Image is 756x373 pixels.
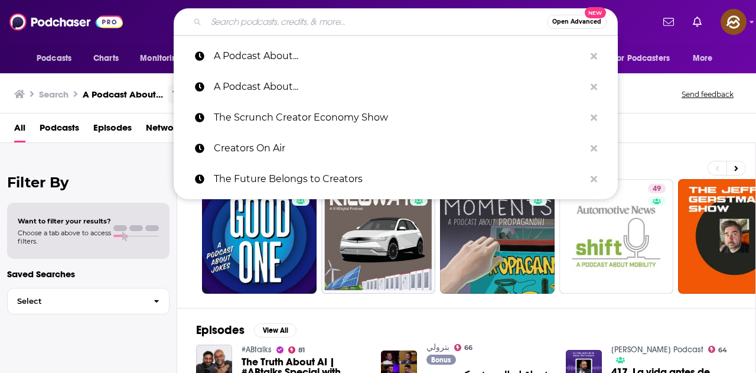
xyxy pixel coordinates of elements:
[83,89,163,100] h3: A Podcast About...
[14,118,25,142] a: All
[174,41,618,72] a: A Podcast About...
[688,12,706,32] a: Show notifications dropdown
[718,348,727,353] span: 64
[454,344,473,351] a: 66
[653,183,661,195] span: 49
[242,345,272,355] a: #ABtalks
[321,179,436,294] a: 59
[174,133,618,164] a: Creators On Air
[605,47,687,70] button: open menu
[214,41,585,72] p: A Podcast About...
[37,50,71,67] span: Podcasts
[174,164,618,194] a: The Future Belongs to Creators
[685,47,728,70] button: open menu
[552,19,601,25] span: Open Advanced
[7,174,170,191] h2: Filter By
[585,7,606,18] span: New
[174,8,618,35] div: Search podcasts, credits, & more...
[693,50,713,67] span: More
[214,102,585,133] p: The Scrunch Creator Economy Show
[464,345,472,351] span: 66
[708,346,728,353] a: 64
[298,348,305,353] span: 81
[39,89,69,100] h3: Search
[93,118,132,142] a: Episodes
[431,356,451,364] span: Bonus
[196,323,296,338] a: EpisodesView All
[40,118,79,142] a: Podcasts
[721,9,747,35] span: Logged in as hey85204
[9,11,123,33] img: Podchaser - Follow, Share and Rate Podcasts
[214,164,585,194] p: The Future Belongs to Creators
[547,15,607,29] button: Open AdvancedNew
[659,12,679,32] a: Show notifications dropdown
[613,50,670,67] span: For Podcasters
[611,345,703,355] a: Nayo Escobar Podcast
[721,9,747,35] img: User Profile
[214,72,585,102] p: A Podcast About...
[7,288,170,314] button: Select
[678,89,737,99] button: Send feedback
[28,47,87,70] button: open menu
[196,323,245,338] h2: Episodes
[172,87,259,101] a: Try an exact match
[7,268,170,280] p: Saved Searches
[288,346,305,353] a: 81
[254,323,296,338] button: View All
[146,118,185,142] a: Networks
[648,184,666,193] a: 49
[174,102,618,133] a: The Scrunch Creator Economy Show
[86,47,126,70] a: Charts
[440,179,555,294] a: 54
[206,12,547,31] input: Search podcasts, credits, & more...
[174,72,618,102] a: A Podcast About...
[140,50,182,67] span: Monitoring
[8,297,144,305] span: Select
[18,229,111,245] span: Choose a tab above to access filters.
[559,179,674,294] a: 49
[426,342,449,352] a: بترولي
[132,47,197,70] button: open menu
[202,179,317,294] a: 71
[214,133,585,164] p: Creators On Air
[721,9,747,35] button: Show profile menu
[18,217,111,225] span: Want to filter your results?
[93,50,119,67] span: Charts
